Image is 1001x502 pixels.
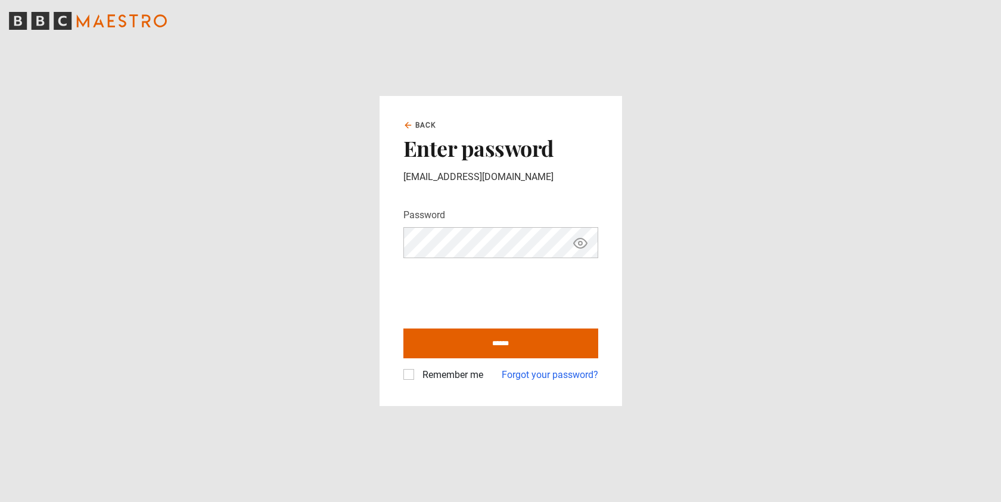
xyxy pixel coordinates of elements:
label: Password [403,208,445,222]
label: Remember me [418,368,483,382]
p: [EMAIL_ADDRESS][DOMAIN_NAME] [403,170,598,184]
iframe: reCAPTCHA [403,268,585,314]
h2: Enter password [403,135,598,160]
svg: BBC Maestro [9,12,167,30]
button: Show password [570,233,590,253]
span: Back [415,120,437,131]
a: Forgot your password? [502,368,598,382]
a: Back [403,120,437,131]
